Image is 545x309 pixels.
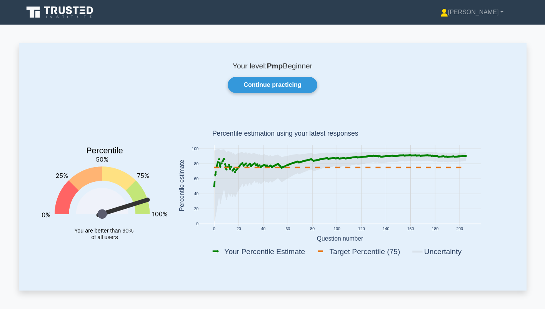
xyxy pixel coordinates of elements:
[91,234,118,240] tspan: of all users
[422,5,522,20] a: [PERSON_NAME]
[194,207,198,211] text: 20
[382,227,389,231] text: 140
[194,162,198,166] text: 80
[432,227,438,231] text: 180
[74,228,133,234] tspan: You are better than 90%
[285,227,290,231] text: 60
[194,192,198,196] text: 40
[228,77,317,93] a: Continue practicing
[267,62,283,70] b: Pmp
[358,227,365,231] text: 120
[317,235,363,242] text: Question number
[196,222,198,226] text: 0
[194,177,198,181] text: 60
[456,227,463,231] text: 200
[310,227,315,231] text: 80
[192,147,198,151] text: 100
[178,160,185,211] text: Percentile estimate
[86,146,123,156] text: Percentile
[261,227,265,231] text: 40
[333,227,340,231] text: 100
[212,130,358,138] text: Percentile estimation using your latest responses
[213,227,215,231] text: 0
[37,61,508,71] p: Your level: Beginner
[407,227,414,231] text: 160
[236,227,241,231] text: 20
